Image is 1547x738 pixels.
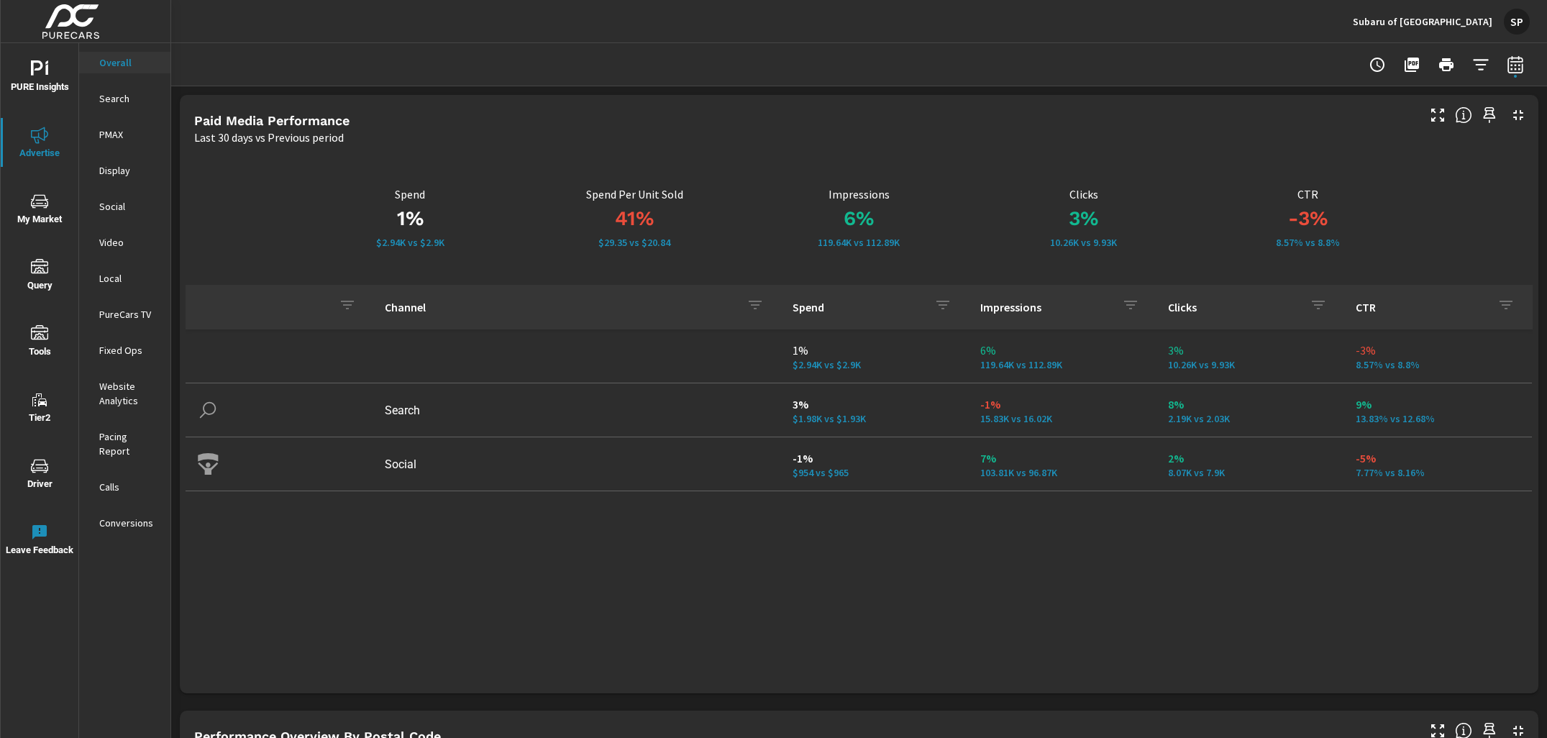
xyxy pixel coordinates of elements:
p: Clicks [972,188,1196,201]
p: $29.35 vs $20.84 [522,237,747,248]
p: 15,828 vs 16,020 [980,413,1145,424]
p: Social [99,199,159,214]
div: Website Analytics [79,375,170,411]
p: Local [99,271,159,286]
p: PMAX [99,127,159,142]
div: Display [79,160,170,181]
p: $2,935 vs $2,897 [298,237,522,248]
div: Fixed Ops [79,340,170,361]
h3: 1% [298,206,522,231]
div: nav menu [1,43,78,573]
p: 10,258 vs 9,934 [1168,359,1333,370]
h5: Paid Media Performance [194,113,350,128]
div: Social [79,196,170,217]
button: Minimize Widget [1507,104,1530,127]
h3: 3% [972,206,1196,231]
p: -3% [1356,342,1520,359]
p: Calls [99,480,159,494]
p: Spend [793,300,923,314]
p: 8% [1168,396,1333,413]
img: icon-social.svg [197,453,219,475]
button: Print Report [1432,50,1461,79]
p: 2% [1168,450,1333,467]
p: Last 30 days vs Previous period [194,129,344,146]
p: 8.57% vs 8.8% [1356,359,1520,370]
td: Search [373,392,781,429]
button: Apply Filters [1466,50,1495,79]
span: My Market [5,193,74,228]
p: $954 vs $965 [793,467,957,478]
p: PureCars TV [99,307,159,322]
p: Pacing Report [99,429,159,458]
div: Pacing Report [79,426,170,462]
p: -1% [793,450,957,467]
p: 3% [793,396,957,413]
p: -1% [980,396,1145,413]
span: Advertise [5,127,74,162]
p: CTR [1196,188,1420,201]
p: 6% [980,342,1145,359]
button: Make Fullscreen [1426,104,1449,127]
p: 10,258 vs 9,934 [972,237,1196,248]
p: $2,935 vs $2,897 [793,359,957,370]
h3: -3% [1196,206,1420,231]
p: Impressions [980,300,1110,314]
div: PMAX [79,124,170,145]
p: 13.83% vs 12.68% [1356,413,1520,424]
p: 103,814 vs 96,868 [980,467,1145,478]
p: $1,981 vs $1,932 [793,413,957,424]
span: Leave Feedback [5,524,74,559]
div: Overall [79,52,170,73]
p: 7.77% vs 8.16% [1356,467,1520,478]
p: Video [99,235,159,250]
p: Display [99,163,159,178]
img: icon-search.svg [197,399,219,421]
p: Spend [298,188,522,201]
p: Search [99,91,159,106]
p: 8.57% vs 8.8% [1196,237,1420,248]
p: 119,642 vs 112,888 [747,237,971,248]
td: Social [373,446,781,483]
button: Select Date Range [1501,50,1530,79]
span: Tier2 [5,391,74,427]
div: Conversions [79,512,170,534]
p: 9% [1356,396,1520,413]
div: SP [1504,9,1530,35]
span: Driver [5,457,74,493]
p: Overall [99,55,159,70]
span: PURE Insights [5,60,74,96]
p: 2,189 vs 2,031 [1168,413,1333,424]
div: Local [79,268,170,289]
h3: 6% [747,206,971,231]
p: Subaru of [GEOGRAPHIC_DATA] [1353,15,1492,28]
span: Query [5,259,74,294]
p: 3% [1168,342,1333,359]
span: Understand performance metrics over the selected time range. [1455,106,1472,124]
p: 1% [793,342,957,359]
p: Conversions [99,516,159,530]
p: -5% [1356,450,1520,467]
span: Save this to your personalized report [1478,104,1501,127]
p: Website Analytics [99,379,159,408]
div: Calls [79,476,170,498]
button: "Export Report to PDF" [1397,50,1426,79]
p: Clicks [1168,300,1298,314]
div: PureCars TV [79,304,170,325]
span: Tools [5,325,74,360]
p: Impressions [747,188,971,201]
h3: 41% [522,206,747,231]
p: 7% [980,450,1145,467]
p: 8,069 vs 7,903 [1168,467,1333,478]
p: 119,642 vs 112,888 [980,359,1145,370]
p: CTR [1356,300,1486,314]
p: Fixed Ops [99,343,159,357]
div: Search [79,88,170,109]
p: Channel [385,300,735,314]
p: Spend Per Unit Sold [522,188,747,201]
div: Video [79,232,170,253]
